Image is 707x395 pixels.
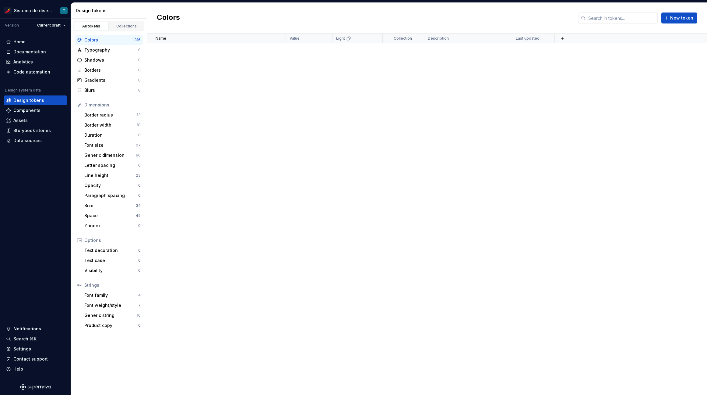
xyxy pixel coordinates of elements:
[4,334,67,344] button: Search ⌘K
[13,97,44,103] div: Design tokens
[84,182,138,189] div: Opacity
[76,24,107,29] div: All tokens
[84,57,138,63] div: Shadows
[82,130,143,140] a: Duration0
[82,171,143,180] a: Line height23
[138,48,141,52] div: 0
[4,324,67,334] button: Notifications
[4,364,67,374] button: Help
[84,172,136,178] div: Line height
[14,8,53,14] div: Sistema de diseño Iberia
[84,282,141,288] div: Strings
[13,346,31,352] div: Settings
[82,181,143,190] a: Opacity0
[4,116,67,125] a: Assets
[84,322,138,329] div: Product copy
[84,203,136,209] div: Size
[136,153,141,158] div: 66
[75,75,143,85] a: Gradients0
[84,37,134,43] div: Colors
[75,85,143,95] a: Blurs0
[84,142,136,148] div: Font size
[82,201,143,210] a: Size34
[84,237,141,243] div: Options
[13,326,41,332] div: Notifications
[136,173,141,178] div: 23
[138,248,141,253] div: 0
[138,68,141,73] div: 0
[428,36,449,41] p: Description
[4,67,67,77] a: Code automation
[290,36,300,41] p: Value
[134,38,141,42] div: 316
[84,152,136,158] div: Generic dimension
[84,67,138,73] div: Borders
[137,313,141,318] div: 16
[4,7,12,14] img: 55604660-494d-44a9-beb2-692398e9940a.png
[82,290,143,300] a: Font family4
[5,23,19,28] div: Version
[157,13,180,23] h2: Colors
[75,55,143,65] a: Shadows0
[82,256,143,265] a: Text case0
[13,107,40,113] div: Components
[136,143,141,148] div: 27
[84,47,138,53] div: Typography
[84,122,137,128] div: Border width
[137,113,141,117] div: 13
[13,336,37,342] div: Search ⌘K
[82,140,143,150] a: Font size27
[138,293,141,298] div: 4
[84,247,138,253] div: Text decoration
[37,23,61,28] span: Current draft
[84,77,138,83] div: Gradients
[394,36,412,41] p: Collection
[34,21,68,30] button: Current draft
[136,213,141,218] div: 45
[136,203,141,208] div: 34
[75,35,143,45] a: Colors316
[84,312,137,318] div: Generic string
[82,246,143,255] a: Text decoration0
[156,36,166,41] p: Name
[138,133,141,138] div: 0
[82,160,143,170] a: Letter spacing0
[82,120,143,130] a: Border width18
[4,57,67,67] a: Analytics
[20,384,51,390] svg: Supernova Logo
[4,37,67,47] a: Home
[82,150,143,160] a: Generic dimension66
[82,321,143,330] a: Product copy0
[4,344,67,354] a: Settings
[82,191,143,200] a: Paragraph spacing0
[84,87,138,93] div: Blurs
[84,268,138,274] div: Visibility
[138,303,141,308] div: 7
[13,49,46,55] div: Documentation
[4,136,67,145] a: Data sources
[138,78,141,83] div: 0
[13,117,28,124] div: Assets
[4,354,67,364] button: Contact support
[138,58,141,63] div: 0
[138,88,141,93] div: 0
[13,366,23,372] div: Help
[4,95,67,105] a: Design tokens
[82,110,143,120] a: Border radius13
[4,47,67,57] a: Documentation
[82,300,143,310] a: Font weight/style7
[138,258,141,263] div: 0
[76,8,144,14] div: Design tokens
[4,126,67,135] a: Storybook stories
[138,268,141,273] div: 0
[138,193,141,198] div: 0
[13,127,51,134] div: Storybook stories
[137,123,141,127] div: 18
[4,106,67,115] a: Components
[336,36,345,41] p: Light
[84,102,141,108] div: Dimensions
[82,221,143,231] a: Z-index0
[63,8,65,13] div: T
[84,192,138,199] div: Paragraph spacing
[84,223,138,229] div: Z-index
